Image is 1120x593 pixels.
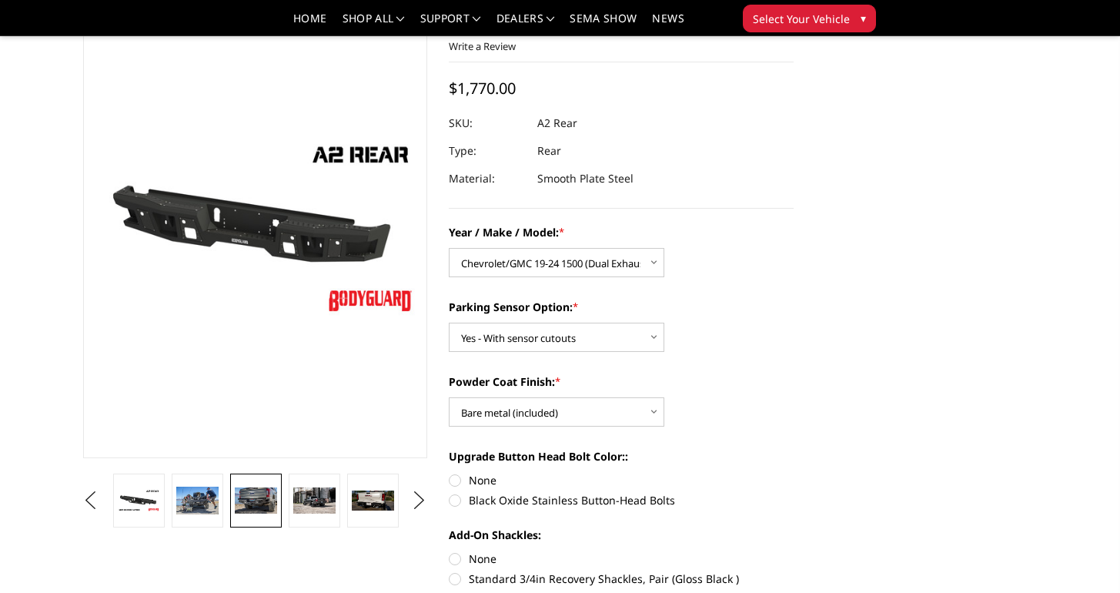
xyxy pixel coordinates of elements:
dd: A2 Rear [537,109,577,137]
button: Select Your Vehicle [743,5,876,32]
img: A2 Series - Rear Bumper [176,487,218,514]
label: None [449,551,794,567]
label: Upgrade Button Head Bolt Color:: [449,448,794,464]
a: Write a Review [449,39,516,53]
a: Support [420,13,481,35]
label: Parking Sensor Option: [449,299,794,315]
label: None [449,472,794,488]
dd: Rear [537,137,561,165]
dt: Material: [449,165,526,193]
a: SEMA Show [570,13,637,35]
dt: SKU: [449,109,526,137]
img: A2 Series - Rear Bumper [293,487,335,514]
span: Select Your Vehicle [753,11,850,27]
a: Home [293,13,326,35]
button: Next [408,489,431,512]
label: Standard 3/4in Recovery Shackles, Pair (Gloss Black ) [449,571,794,587]
label: Year / Make / Model: [449,224,794,240]
label: Add-On Shackles: [449,527,794,543]
button: Previous [79,489,102,512]
a: Dealers [496,13,555,35]
a: shop all [343,13,405,35]
a: News [652,13,684,35]
label: Powder Coat Finish: [449,374,794,390]
img: A2 Series - Rear Bumper [352,491,393,511]
img: A2 Series - Rear Bumper [235,487,276,514]
span: $1,770.00 [449,78,516,99]
dd: Smooth Plate Steel [537,165,634,193]
dt: Type: [449,137,526,165]
span: ▾ [861,10,866,26]
label: Black Oxide Stainless Button-Head Bolts [449,492,794,508]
